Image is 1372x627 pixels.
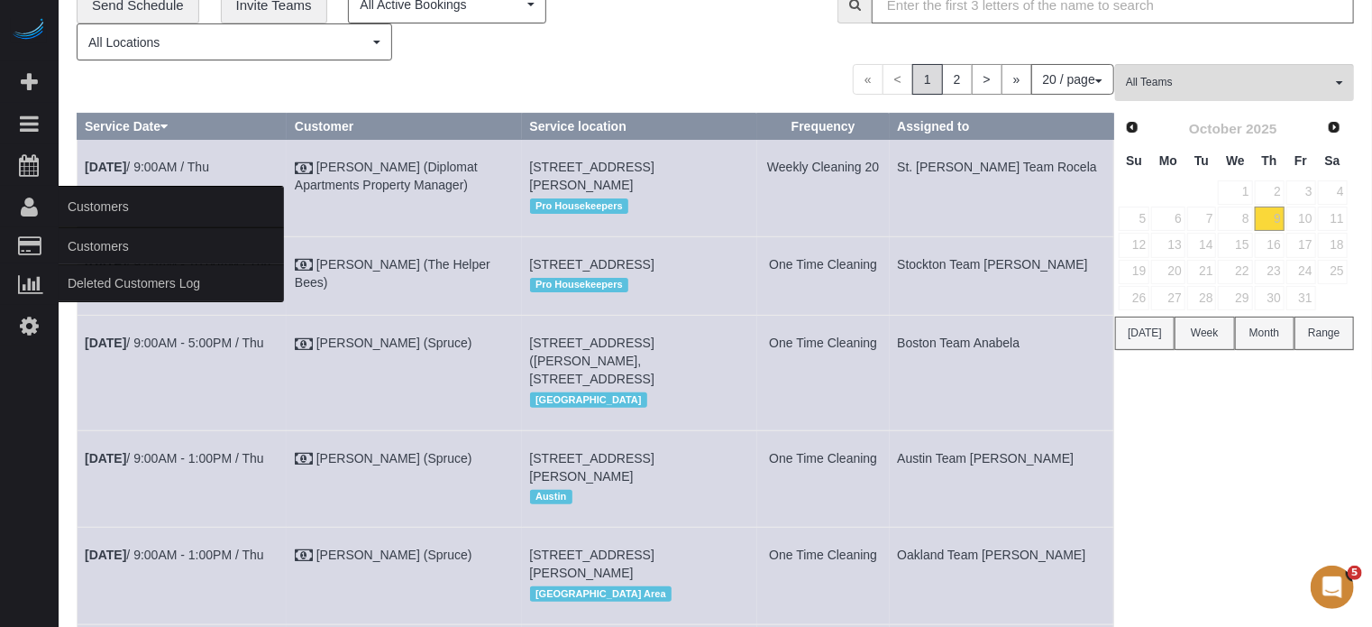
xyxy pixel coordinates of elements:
a: [PERSON_NAME] (Spruce) [316,336,472,350]
a: 6 [1151,207,1184,231]
button: Month [1235,317,1294,350]
td: Assigned to [890,430,1114,527]
td: Assigned to [890,316,1114,430]
td: Service location [522,316,757,430]
a: [PERSON_NAME] (Diplomat Apartments Property Manager) [295,160,478,192]
button: [DATE] [1115,317,1175,350]
th: Service Date [78,114,288,140]
a: 7 [1187,207,1217,231]
a: 17 [1286,233,1316,257]
i: Check Payment [295,162,313,175]
span: Prev [1125,120,1139,134]
td: Customer [287,316,522,430]
span: Monday [1159,153,1177,168]
td: Frequency [757,236,890,315]
a: 26 [1119,286,1149,310]
span: Next [1327,120,1341,134]
button: Range [1294,317,1354,350]
a: 25 [1318,260,1348,284]
span: « [853,64,883,95]
span: [STREET_ADDRESS] [530,257,654,272]
a: Customers [59,228,284,264]
div: Location [530,485,750,509]
td: Frequency [757,140,890,236]
span: 5 [1348,566,1362,580]
a: [DATE]/ 9:00AM - 5:00PM / Thu [85,336,264,350]
b: [DATE] [85,451,126,466]
button: Week [1175,317,1234,350]
span: [STREET_ADDRESS][PERSON_NAME] [530,160,654,192]
td: Service location [522,430,757,527]
a: 3 [1286,180,1316,205]
td: Customer [287,528,522,624]
a: [DATE]/ 9:00AM / Thu [85,160,209,174]
span: [GEOGRAPHIC_DATA] [530,392,648,407]
a: Deleted Customers Log [59,265,284,301]
a: 19 [1119,260,1149,284]
th: Customer [287,114,522,140]
a: 31 [1286,286,1316,310]
span: [STREET_ADDRESS][PERSON_NAME] [530,548,654,580]
a: 30 [1255,286,1285,310]
span: [GEOGRAPHIC_DATA] Area [530,586,672,601]
i: Check Payment [295,259,313,272]
td: Schedule date [78,430,288,527]
td: Customer [287,236,522,315]
a: > [972,64,1002,95]
a: 21 [1187,260,1217,284]
th: Service location [522,114,757,140]
a: [PERSON_NAME] (Spruce) [316,451,472,466]
i: Check Payment [295,453,313,466]
span: Wednesday [1226,153,1245,168]
td: Schedule date [78,140,288,236]
span: Pro Housekeepers [530,198,629,213]
a: » [1002,64,1032,95]
span: October [1189,121,1242,136]
span: Tuesday [1194,153,1209,168]
i: Check Payment [295,338,313,351]
a: 15 [1218,233,1252,257]
td: Assigned to [890,236,1114,315]
a: 10 [1286,207,1316,231]
a: 23 [1255,260,1285,284]
a: [PERSON_NAME] (The Helper Bees) [295,257,490,290]
a: [DATE]/ 9:00AM - 1:00PM / Thu [85,548,264,562]
span: [STREET_ADDRESS] ([PERSON_NAME], [STREET_ADDRESS] [530,336,654,386]
a: 5 [1119,207,1149,231]
a: 8 [1218,207,1252,231]
td: Schedule date [78,316,288,430]
a: 2 [942,64,973,95]
b: [DATE] [85,336,126,350]
div: Location [530,582,750,605]
span: 2025 [1246,121,1276,136]
a: 12 [1119,233,1149,257]
th: Frequency [757,114,890,140]
a: 27 [1151,286,1184,310]
a: Next [1322,115,1347,141]
span: All Teams [1126,75,1331,90]
a: 2 [1255,180,1285,205]
td: Assigned to [890,140,1114,236]
div: Location [530,194,750,217]
i: Check Payment [295,549,313,562]
button: All Teams [1115,64,1354,101]
span: Sunday [1126,153,1142,168]
a: 20 [1151,260,1184,284]
button: All Locations [77,23,392,60]
span: Thursday [1262,153,1277,168]
div: Location [530,388,750,411]
td: Service location [522,236,757,315]
td: Frequency [757,430,890,527]
a: Automaid Logo [11,18,47,43]
span: Austin [530,490,572,504]
th: Assigned to [890,114,1114,140]
a: 1 [1218,180,1252,205]
td: Schedule date [78,528,288,624]
ul: Customers [59,227,284,302]
ol: All Teams [1115,64,1354,92]
a: [DATE]/ 9:00AM - 1:00PM / Thu [85,451,264,466]
span: Customers [59,186,284,227]
span: All Locations [88,33,369,51]
td: Service location [522,528,757,624]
